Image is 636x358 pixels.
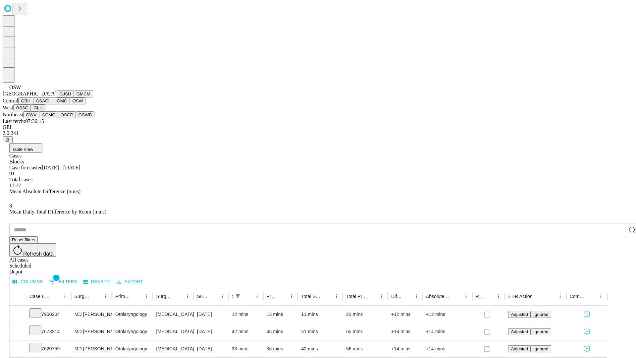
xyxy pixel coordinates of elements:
[75,294,91,299] div: Surgeon Name
[115,323,149,340] div: Otolaryngology
[115,306,149,323] div: Otolaryngology
[301,306,340,323] div: 11 mins
[13,343,23,355] button: Expand
[39,111,58,118] button: GCMC
[278,292,287,301] button: Sort
[156,306,190,323] div: [MEDICAL_DATA] INSERTION TUBE [MEDICAL_DATA]
[511,346,528,351] span: Adjusted
[9,171,15,176] span: 91
[346,340,385,357] div: 56 mins
[29,340,68,357] div: 7620759
[9,165,42,170] span: Case forecaster
[42,165,80,170] span: [DATE] - [DATE]
[47,276,79,287] button: Show filters
[377,292,386,301] button: Menu
[60,292,70,301] button: Menu
[476,294,484,299] div: Resolved in EHR
[3,91,57,96] span: [GEOGRAPHIC_DATA]
[232,306,260,323] div: 12 mins
[368,292,377,301] button: Sort
[232,323,260,340] div: 42 mins
[13,326,23,338] button: Expand
[485,292,494,301] button: Sort
[75,306,109,323] div: MD [PERSON_NAME] [PERSON_NAME]
[332,292,341,301] button: Menu
[301,340,340,357] div: 42 mins
[511,312,528,317] span: Adjusted
[508,294,532,299] div: EHR Action
[132,292,142,301] button: Sort
[426,323,469,340] div: +14 mins
[426,340,469,357] div: +14 mins
[142,292,151,301] button: Menu
[391,323,419,340] div: +14 mins
[156,340,190,357] div: [MEDICAL_DATA] INSERTION TUBE [MEDICAL_DATA]
[57,90,74,97] button: GJSH
[29,323,68,340] div: 7673214
[3,118,44,124] span: Last fetch: 07:36:15
[156,294,173,299] div: Surgery Name
[452,292,461,301] button: Sort
[74,90,93,97] button: GMCM
[9,183,21,188] span: 11.77
[508,328,531,335] button: Adjusted
[54,97,70,104] button: GMC
[391,340,419,357] div: +14 mins
[11,277,45,287] button: Select columns
[23,251,54,257] span: Refresh data
[402,292,412,301] button: Sort
[267,306,295,323] div: 13 mins
[101,292,110,301] button: Menu
[3,124,633,130] div: GEI
[533,312,548,317] span: Ignored
[33,97,54,104] button: GSACH
[9,203,12,209] span: 8
[391,306,419,323] div: +12 mins
[3,112,23,117] span: Northeast
[31,104,45,111] button: GLH
[508,345,531,352] button: Adjusted
[92,292,101,301] button: Sort
[570,294,586,299] div: Comments
[9,189,80,194] span: Mean Absolute Difference (mins)
[533,346,548,351] span: Ignored
[9,243,56,257] button: Refresh data
[233,292,242,301] div: 1 active filter
[531,345,551,352] button: Ignored
[51,292,60,301] button: Sort
[9,143,42,153] button: Table View
[75,323,109,340] div: MD [PERSON_NAME] [PERSON_NAME]
[412,292,421,301] button: Menu
[174,292,183,301] button: Sort
[533,292,543,301] button: Sort
[243,292,252,301] button: Sort
[115,294,132,299] div: Primary Service
[18,97,33,104] button: GBH
[346,323,385,340] div: 65 mins
[197,294,208,299] div: Surgery Date
[53,274,60,281] span: 1
[426,306,469,323] div: +12 mins
[197,306,225,323] div: [DATE]
[23,111,39,118] button: GWV
[197,323,225,340] div: [DATE]
[9,85,21,90] span: OSW
[267,294,277,299] div: Predicted In Room Duration
[29,294,50,299] div: Case Epic Id
[508,311,531,318] button: Adjusted
[587,292,596,301] button: Sort
[76,111,95,118] button: GSWB
[13,104,31,111] button: OSSC
[232,340,260,357] div: 33 mins
[13,309,23,321] button: Expand
[29,306,68,323] div: 7960204
[323,292,332,301] button: Sort
[391,294,402,299] div: Difference
[70,97,86,104] button: OSW
[426,294,451,299] div: Absolute Difference
[346,294,367,299] div: Total Predicted Duration
[12,147,33,152] span: Table View
[252,292,262,301] button: Menu
[301,323,340,340] div: 51 mins
[5,137,10,142] span: @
